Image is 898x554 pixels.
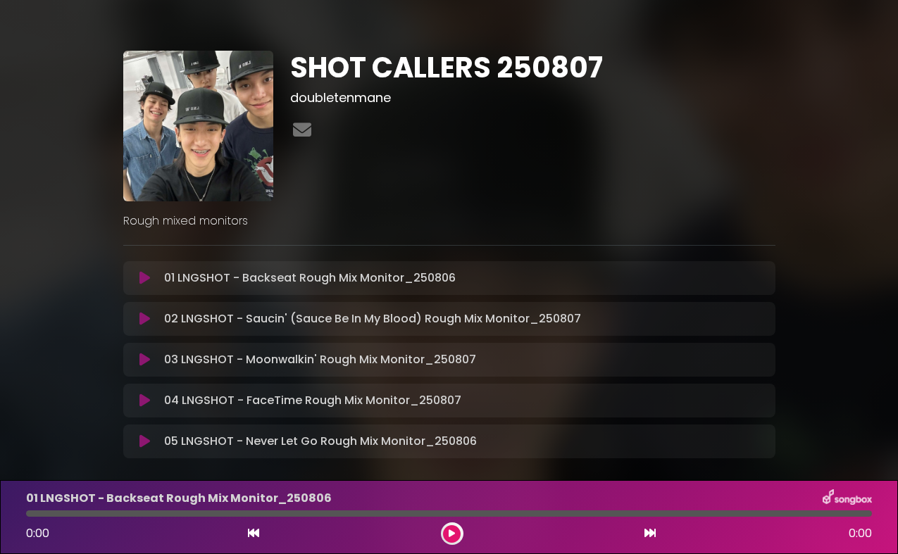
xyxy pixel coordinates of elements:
[123,51,274,201] img: EhfZEEfJT4ehH6TTm04u
[164,310,581,327] p: 02 LNGSHOT - Saucin' (Sauce Be In My Blood) Rough Mix Monitor_250807
[164,270,456,287] p: 01 LNGSHOT - Backseat Rough Mix Monitor_250806
[164,433,477,450] p: 05 LNGSHOT - Never Let Go Rough Mix Monitor_250806
[123,213,775,229] p: Rough mixed monitors
[164,392,461,409] p: 04 LNGSHOT - FaceTime Rough Mix Monitor_250807
[26,490,332,507] p: 01 LNGSHOT - Backseat Rough Mix Monitor_250806
[164,351,476,368] p: 03 LNGSHOT - Moonwalkin' Rough Mix Monitor_250807
[823,489,872,508] img: songbox-logo-white.png
[290,51,775,84] h1: SHOT CALLERS 250807
[290,90,775,106] h3: doubletenmane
